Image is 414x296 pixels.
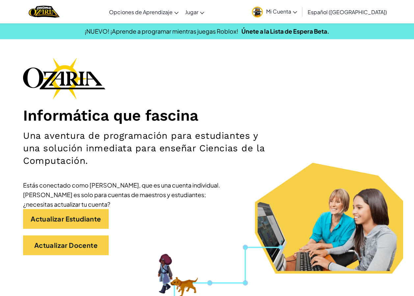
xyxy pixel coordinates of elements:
[241,27,329,35] a: Únete a la Lista de Espera Beta.
[182,3,207,21] a: Jugar
[252,7,263,17] img: avatar
[106,3,182,21] a: Opciones de Aprendizaje
[308,9,387,15] span: Español ([GEOGRAPHIC_DATA])
[29,5,59,18] img: Home
[266,8,297,15] span: Mi Cuenta
[109,9,173,15] span: Opciones de Aprendizaje
[23,57,105,100] img: Ozaria branding logo
[85,27,238,35] span: ¡NUEVO! ¡Aprende a programar mientras juegas Roblox!
[23,106,391,125] h1: Informática que fascina
[29,5,59,18] a: Ozaria by CodeCombat logo
[23,180,221,209] div: Estás conectado como [PERSON_NAME], que es una cuenta individual. [PERSON_NAME] es solo para cuen...
[185,9,198,15] span: Jugar
[304,3,390,21] a: Español ([GEOGRAPHIC_DATA])
[23,235,109,255] a: Actualizar Docente
[23,130,269,167] h2: Una aventura de programación para estudiantes y una solución inmediata para enseñar Ciencias de l...
[249,1,300,22] a: Mi Cuenta
[23,209,109,229] a: Actualizar Estudiante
